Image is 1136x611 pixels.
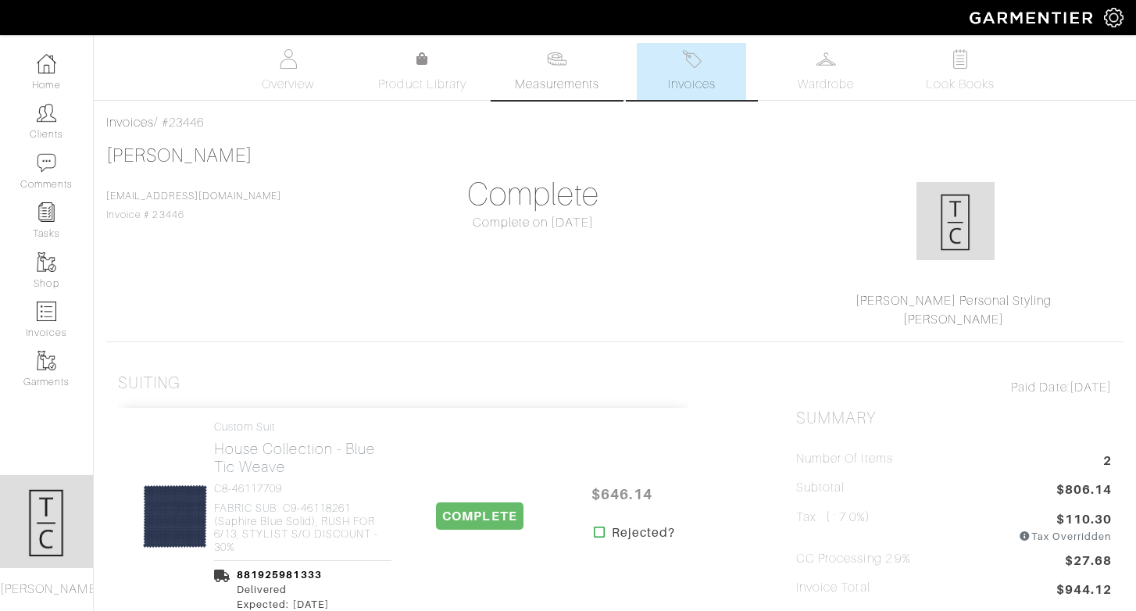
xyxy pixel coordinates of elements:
[214,420,391,554] a: Custom Suit House Collection - Blue Tic Weave C8-46117709 FABRIC SUB: C9-46118261 (Saphire Blue S...
[106,116,154,130] a: Invoices
[278,49,298,69] img: basicinfo-40fd8af6dae0f16599ec9e87c0ef1c0a1fdea2edbe929e3d69a839185d80c458.svg
[926,75,995,94] span: Look Books
[214,440,391,476] h2: House Collection - Blue Tic Weave
[214,420,391,434] h4: Custom Suit
[262,75,314,94] span: Overview
[237,582,329,597] div: Delivered
[796,481,845,495] h5: Subtotal
[796,581,870,595] h5: Invoice Total
[1056,510,1112,529] span: $110.30
[234,43,343,100] a: Overview
[1019,529,1112,544] div: Tax Overridden
[798,75,854,94] span: Wardrobe
[436,502,523,530] span: COMPLETE
[906,43,1015,100] a: Look Books
[771,43,881,100] a: Wardrobe
[637,43,746,100] a: Invoices
[214,482,391,495] h4: C8-46117709
[796,510,870,538] h5: Tax ( : 7.0%)
[1011,381,1070,395] span: Paid Date:
[37,103,56,123] img: clients-icon-6bae9207a08558b7cb47a8932f037763ab4055f8c8b6bfacd5dc20c3e0201464.png
[37,202,56,222] img: reminder-icon-8004d30b9f0a5d33ae49ab947aed9ed385cf756f9e5892f1edd6e32f2345188e.png
[796,452,893,466] h5: Number of Items
[237,569,322,581] a: 881925981333
[1103,452,1112,473] span: 2
[962,4,1104,31] img: garmentier-logo-header-white-b43fb05a5012e4ada735d5af1a66efaba907eab6374d6393d1fbf88cb4ef424d.png
[668,75,716,94] span: Invoices
[951,49,970,69] img: todo-9ac3debb85659649dc8f770b8b6100bb5dab4b48dedcbae339e5042a72dfd3cc.svg
[214,502,391,554] h4: FABRIC SUB: C9-46118261 (Saphire Blue Solid), RUSH FOR 6/13, STYLIST S/O DISCOUNT - 30%
[37,252,56,272] img: garments-icon-b7da505a4dc4fd61783c78ac3ca0ef83fa9d6f193b1c9dc38574b1d14d53ca28.png
[106,145,252,166] a: [PERSON_NAME]
[37,153,56,173] img: comment-icon-a0a6a9ef722e966f86d9cbdc48e553b5cf19dbc54f86b18d962a5391bc8f6eb6.png
[1065,552,1112,573] span: $27.68
[1056,581,1112,602] span: $944.12
[118,373,180,393] h3: Suiting
[106,113,1123,132] div: / #23446
[903,313,1005,327] a: [PERSON_NAME]
[916,182,995,260] img: xy6mXSck91kMuDdgTatmsT54.png
[796,378,1112,397] div: [DATE]
[375,213,691,232] div: Complete on [DATE]
[37,302,56,321] img: orders-icon-0abe47150d42831381b5fb84f609e132dff9fe21cb692f30cb5eec754e2cba89.png
[368,50,477,94] a: Product Library
[37,351,56,370] img: garments-icon-b7da505a4dc4fd61783c78ac3ca0ef83fa9d6f193b1c9dc38574b1d14d53ca28.png
[378,75,466,94] span: Product Library
[796,552,911,566] h5: CC Processing 2.9%
[856,294,1052,308] a: [PERSON_NAME] Personal Styling
[515,75,600,94] span: Measurements
[796,409,1112,428] h2: Summary
[142,484,208,549] img: NQ9Q2W49zRWTC1E7B3oJBUyR
[37,54,56,73] img: dashboard-icon-dbcd8f5a0b271acd01030246c82b418ddd0df26cd7fceb0bd07c9910d44c42f6.png
[502,43,613,100] a: Measurements
[375,176,691,213] h1: Complete
[1104,8,1123,27] img: gear-icon-white-bd11855cb880d31180b6d7d6211b90ccbf57a29d726f0c71d8c61bd08dd39cc2.png
[682,49,702,69] img: orders-27d20c2124de7fd6de4e0e44c1d41de31381a507db9b33961299e4e07d508b8c.svg
[816,49,836,69] img: wardrobe-487a4870c1b7c33e795ec22d11cfc2ed9d08956e64fb3008fe2437562e282088.svg
[612,523,675,542] strong: Rejected?
[575,477,669,511] span: $646.14
[547,49,566,69] img: measurements-466bbee1fd09ba9460f595b01e5d73f9e2bff037440d3c8f018324cb6cdf7a4a.svg
[106,191,281,202] a: [EMAIL_ADDRESS][DOMAIN_NAME]
[1056,481,1112,502] span: $806.14
[106,191,281,220] span: Invoice # 23446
